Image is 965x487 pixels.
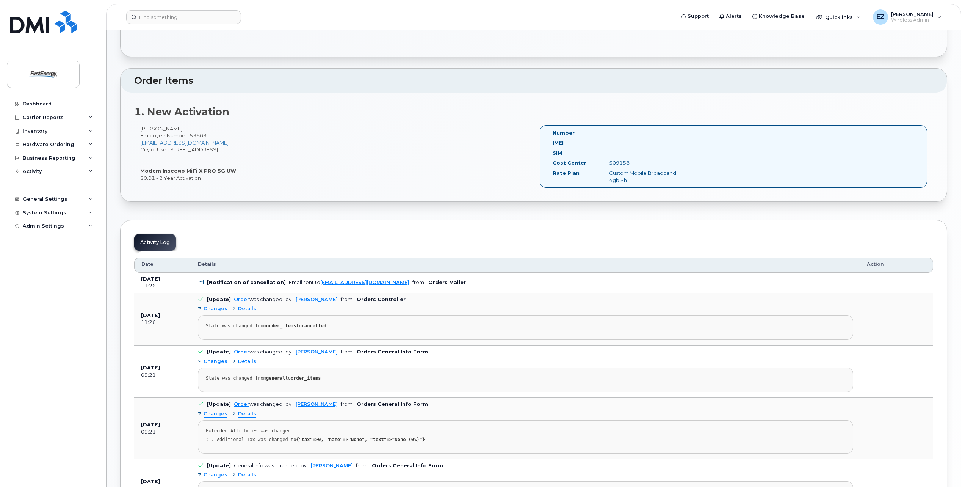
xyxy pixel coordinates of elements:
[291,375,321,381] strong: order_items
[238,305,256,313] span: Details
[206,375,845,381] div: State was changed from to
[289,280,409,285] div: Email sent to
[234,463,298,468] div: General Info was changed
[302,323,326,328] strong: cancelled
[134,75,933,86] h2: Order Items
[553,129,575,137] label: Number
[234,401,249,407] a: Order
[747,9,810,24] a: Knowledge Base
[341,349,354,355] span: from:
[141,479,160,484] b: [DATE]
[296,437,425,442] strong: {"tax"=>0, "name"=>"None", "text"=>"None (0%)"}
[714,9,747,24] a: Alerts
[341,401,354,407] span: from:
[141,365,160,371] b: [DATE]
[234,297,282,302] div: was changed
[285,401,293,407] span: by:
[207,401,231,407] b: [Update]
[603,170,683,184] div: Custom Mobile Broadband 4gb Sh
[553,159,586,167] label: Cost Center
[234,401,282,407] div: was changed
[141,372,184,379] div: 09:21
[296,297,338,302] a: [PERSON_NAME]
[891,11,934,17] span: [PERSON_NAME]
[357,297,406,302] b: Orders Controller
[134,125,534,182] div: [PERSON_NAME] City of Use: [STREET_ADDRESS] $0.01 - 2 Year Activation
[238,410,256,418] span: Details
[141,313,160,318] b: [DATE]
[759,13,805,20] span: Knowledge Base
[412,280,425,285] span: from:
[198,261,216,268] span: Details
[876,13,885,22] span: EZ
[141,276,160,282] b: [DATE]
[825,14,853,20] span: Quicklinks
[372,463,443,468] b: Orders General Info Form
[126,10,241,24] input: Find something...
[234,297,249,302] a: Order
[726,13,742,20] span: Alerts
[266,375,285,381] strong: general
[140,140,229,146] a: [EMAIL_ADDRESS][DOMAIN_NAME]
[553,170,580,177] label: Rate Plan
[140,168,236,174] strong: Modem Inseego MiFi X PRO 5G UW
[676,9,714,24] a: Support
[207,463,231,468] b: [Update]
[141,283,184,289] div: 11:26
[266,323,296,328] strong: order_items
[356,463,369,468] span: from:
[428,280,466,285] b: Orders Mailer
[204,471,227,479] span: Changes
[141,429,184,435] div: 09:21
[141,422,160,427] b: [DATE]
[357,401,428,407] b: Orders General Info Form
[204,305,227,313] span: Changes
[207,349,231,355] b: [Update]
[238,471,256,479] span: Details
[553,149,562,157] label: SIM
[296,349,338,355] a: [PERSON_NAME]
[140,132,207,138] span: Employee Number: 53609
[207,297,231,302] b: [Update]
[311,463,353,468] a: [PERSON_NAME]
[296,401,338,407] a: [PERSON_NAME]
[234,349,249,355] a: Order
[206,428,845,434] div: Extended Attributes was changed
[868,9,947,25] div: Eric Zonca
[206,437,845,443] div: : . Additional Tax was changed to
[603,159,683,167] div: 509158
[341,297,354,302] span: from:
[891,17,934,23] span: Wireless Admin
[141,261,154,268] span: Date
[860,258,933,273] th: Action
[320,280,409,285] a: [EMAIL_ADDRESS][DOMAIN_NAME]
[204,410,227,418] span: Changes
[285,297,293,302] span: by:
[357,349,428,355] b: Orders General Info Form
[301,463,308,468] span: by:
[141,319,184,326] div: 11:26
[688,13,709,20] span: Support
[207,280,286,285] b: [Notification of cancellation]
[206,323,845,329] div: State was changed from to
[234,349,282,355] div: was changed
[238,358,256,365] span: Details
[553,139,564,146] label: IMEI
[932,454,959,481] iframe: Messenger Launcher
[134,105,229,118] strong: 1. New Activation
[811,9,866,25] div: Quicklinks
[285,349,293,355] span: by:
[204,358,227,365] span: Changes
